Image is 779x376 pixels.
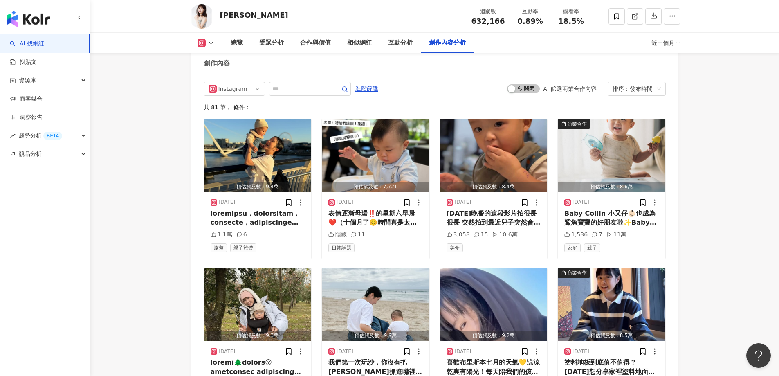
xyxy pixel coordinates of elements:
[328,243,355,252] span: 日常話題
[322,331,429,341] div: 預估觸及數：9.9萬
[613,82,653,95] div: 排序：發布時間
[558,331,665,341] div: 預估觸及數：8.5萬
[219,199,236,206] div: [DATE]
[10,40,44,48] a: searchAI 找網紅
[204,331,312,341] div: 預估觸及數：9.3萬
[355,82,378,95] span: 進階篩選
[564,209,659,227] div: Baby Collin 小又仔👶🏻也成為鯊魚寶寶的好朋友啦✨Baby Shark 10週年紀念黑膠唱片✨媽媽也覺得可愛😄 @babyshark_global @pinkfong.official...
[204,59,230,68] div: 創作內容
[564,231,588,239] div: 1,536
[471,7,505,16] div: 追蹤數
[351,231,365,239] div: 11
[543,86,596,92] div: AI 篩選商業合作內容
[300,38,331,48] div: 合作與價值
[556,7,587,16] div: 觀看率
[204,119,312,192] img: post-image
[220,10,288,20] div: [PERSON_NAME]
[259,38,284,48] div: 受眾分析
[440,268,548,341] img: post-image
[572,348,589,355] div: [DATE]
[440,331,548,341] div: 預估觸及數：9.2萬
[43,132,62,140] div: BETA
[10,133,16,139] span: rise
[337,199,353,206] div: [DATE]
[10,58,37,66] a: 找貼文
[189,4,214,29] img: KOL Avatar
[230,243,256,252] span: 親子旅遊
[440,119,548,192] img: post-image
[322,268,429,341] img: post-image
[606,231,626,239] div: 11萬
[558,268,665,341] button: 商業合作預估觸及數：8.5萬
[558,182,665,192] div: 預估觸及數：8.6萬
[455,348,471,355] div: [DATE]
[471,17,505,25] span: 632,166
[322,182,429,192] div: 預估觸及數：7,721
[474,231,488,239] div: 15
[558,17,584,25] span: 18.5%
[592,231,602,239] div: 7
[558,119,665,192] img: post-image
[7,11,50,27] img: logo
[236,231,247,239] div: 6
[19,71,36,90] span: 資源庫
[515,7,546,16] div: 互動率
[10,113,43,122] a: 洞察報告
[19,126,62,145] span: 趨勢分析
[440,182,548,192] div: 預估觸及數：8.4萬
[218,82,245,95] div: Instagram
[429,38,466,48] div: 創作內容分析
[447,243,463,252] span: 美食
[211,231,232,239] div: 1.1萬
[219,348,236,355] div: [DATE]
[440,268,548,341] button: 預估觸及數：9.2萬
[231,38,243,48] div: 總覽
[572,199,589,206] div: [DATE]
[204,268,312,341] button: 預估觸及數：9.3萬
[19,145,42,163] span: 競品分析
[328,209,423,227] div: 表情逐漸母湯‼️的星期六早晨❤️（十個月了☺️時間真是太快了也太快樂了）
[517,17,543,25] span: 0.89%
[492,231,517,239] div: 10.6萬
[567,269,587,277] div: 商業合作
[204,268,312,341] img: post-image
[440,119,548,192] button: 預估觸及數：8.4萬
[584,243,600,252] span: 親子
[651,36,680,50] div: 近三個月
[355,82,379,95] button: 進階篩選
[328,231,347,239] div: 隱藏
[10,95,43,103] a: 商案媒合
[447,231,470,239] div: 3,058
[567,120,587,128] div: 商業合作
[746,343,771,368] iframe: Help Scout Beacon - Open
[322,119,429,192] button: 預估觸及數：7,721
[447,209,541,227] div: [DATE]晚餐的這段影片拍很長很長 突然拍到最近兒子突然會對我們做的事🥹 想分享我的幸福時刻❤️ 又又很愛吃 甚至會像狗一樣護食 吃飯時陌生人靠近他有時會崩潰大哭 擔心手上食物被拿走（一邊哭一...
[388,38,413,48] div: 互動分析
[211,243,227,252] span: 旅遊
[558,268,665,341] img: post-image
[211,209,305,227] div: loremipsu，dolorsitam，consecte，adipiscinge，sedd、ei，temporinc，utlaboreetdolo。 magnaaliquaenimadmi，v...
[337,348,353,355] div: [DATE]
[204,119,312,192] button: 預估觸及數：9.4萬
[455,199,471,206] div: [DATE]
[204,104,666,110] div: 共 81 筆 ， 條件：
[322,119,429,192] img: post-image
[347,38,372,48] div: 相似網紅
[204,182,312,192] div: 預估觸及數：9.4萬
[322,268,429,341] button: 預估觸及數：9.9萬
[558,119,665,192] button: 商業合作預估觸及數：8.6萬
[564,243,581,252] span: 家庭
